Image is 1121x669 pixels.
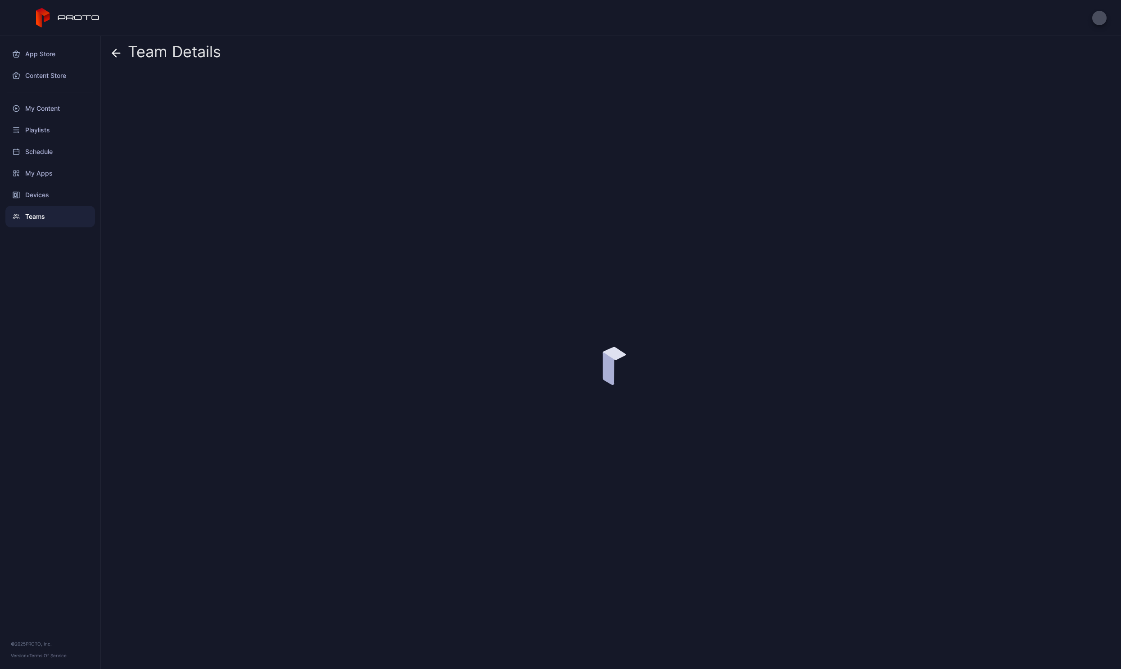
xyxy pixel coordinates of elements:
[11,640,90,647] div: © 2025 PROTO, Inc.
[11,653,29,658] span: Version •
[5,206,95,227] a: Teams
[5,119,95,141] a: Playlists
[29,653,67,658] a: Terms Of Service
[5,163,95,184] a: My Apps
[5,98,95,119] a: My Content
[5,141,95,163] a: Schedule
[5,65,95,86] a: Content Store
[112,43,221,65] div: Team Details
[5,184,95,206] a: Devices
[5,43,95,65] a: App Store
